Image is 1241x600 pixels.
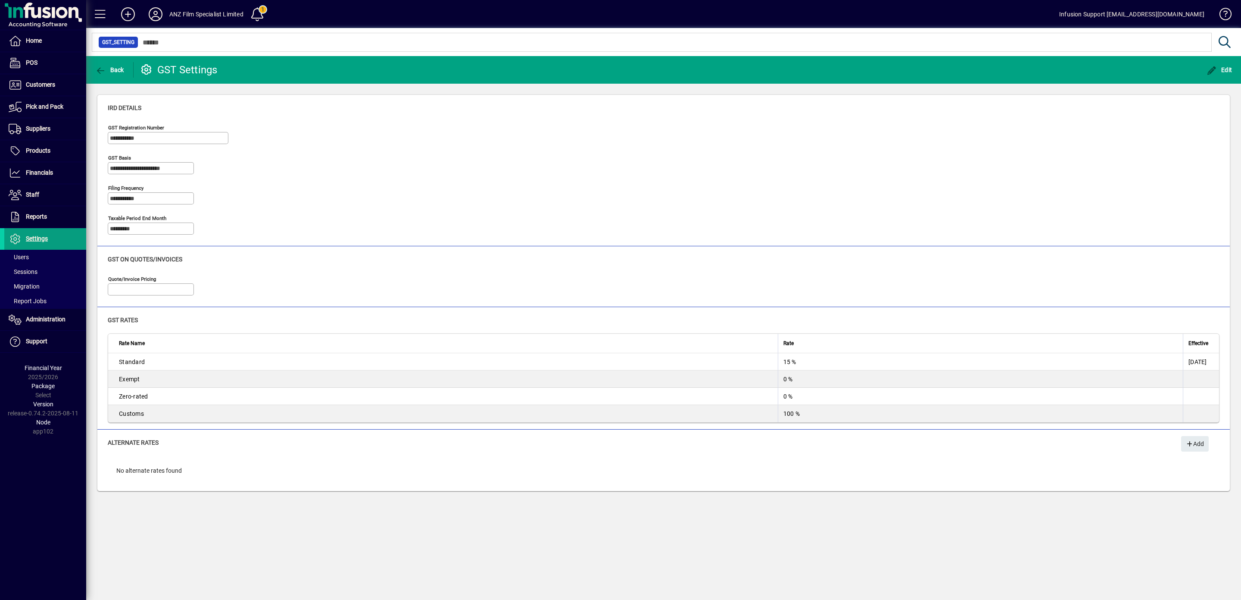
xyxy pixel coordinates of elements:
[9,268,37,275] span: Sessions
[114,6,142,22] button: Add
[1059,7,1204,21] div: Infusion Support [EMAIL_ADDRESS][DOMAIN_NAME]
[119,392,773,401] div: Zero-rated
[119,358,773,366] div: Standard
[1213,2,1230,30] a: Knowledge Base
[4,264,86,279] a: Sessions
[25,364,62,371] span: Financial Year
[108,185,143,191] mat-label: Filing frequency
[95,66,124,73] span: Back
[26,235,48,242] span: Settings
[26,213,47,220] span: Reports
[108,155,131,161] mat-label: GST Basis
[4,52,86,74] a: POS
[4,250,86,264] a: Users
[4,184,86,206] a: Staff
[783,339,794,348] span: Rate
[4,74,86,96] a: Customers
[1181,436,1209,452] button: Add
[119,409,773,418] div: Customs
[36,419,50,426] span: Node
[86,62,134,78] app-page-header-button: Back
[1207,66,1232,73] span: Edit
[108,215,166,221] mat-label: Taxable period end month
[119,375,773,383] div: Exempt
[26,103,63,110] span: Pick and Pack
[4,331,86,352] a: Support
[31,383,55,390] span: Package
[108,104,141,111] span: IRD details
[783,409,1178,418] div: 100 %
[1188,339,1208,348] span: Effective
[9,254,29,261] span: Users
[1185,437,1204,451] span: Add
[108,317,138,324] span: GST rates
[26,191,39,198] span: Staff
[4,162,86,184] a: Financials
[102,38,134,47] span: GST_SETTING
[140,63,218,77] div: GST Settings
[783,358,1178,366] div: 15 %
[4,118,86,140] a: Suppliers
[142,6,169,22] button: Profile
[169,7,243,21] div: ANZ Film Specialist Limited
[9,298,47,305] span: Report Jobs
[9,283,40,290] span: Migration
[1204,62,1235,78] button: Edit
[26,338,47,345] span: Support
[26,37,42,44] span: Home
[108,256,182,263] span: GST on quotes/invoices
[26,147,50,154] span: Products
[108,458,1219,484] div: No alternate rates found
[783,392,1178,401] div: 0 %
[4,96,86,118] a: Pick and Pack
[119,339,145,348] span: Rate Name
[4,30,86,52] a: Home
[93,62,126,78] button: Back
[26,169,53,176] span: Financials
[4,309,86,330] a: Administration
[4,294,86,308] a: Report Jobs
[26,125,50,132] span: Suppliers
[26,81,55,88] span: Customers
[108,125,164,131] mat-label: GST Registration Number
[26,316,65,323] span: Administration
[108,276,156,282] mat-label: Quote/Invoice pricing
[33,401,53,408] span: Version
[783,375,1178,383] div: 0 %
[4,206,86,228] a: Reports
[26,59,37,66] span: POS
[4,279,86,294] a: Migration
[4,140,86,162] a: Products
[1188,358,1207,365] span: [DATE]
